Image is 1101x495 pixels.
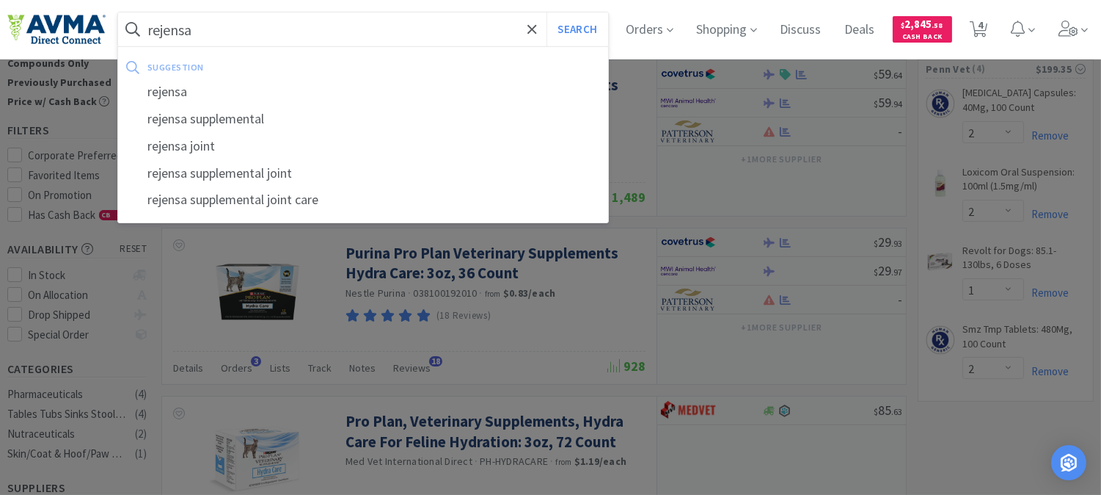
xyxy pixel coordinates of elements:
[932,21,943,30] span: . 58
[118,187,608,214] div: rejensa supplemental joint care
[839,24,881,37] a: Deals
[964,25,994,38] a: 4
[118,106,608,133] div: rejensa supplemental
[118,79,608,106] div: rejensa
[7,14,106,45] img: e4e33dab9f054f5782a47901c742baa9_102.png
[901,33,943,43] span: Cash Back
[546,12,607,46] button: Search
[118,12,608,46] input: Search by item, sku, manufacturer, ingredient, size...
[775,24,827,37] a: Discuss
[901,21,905,30] span: $
[893,10,952,49] a: $2,845.58Cash Back
[118,133,608,160] div: rejensa joint
[147,56,401,79] div: suggestion
[901,17,943,31] span: 2,845
[1051,445,1086,480] div: Open Intercom Messenger
[118,160,608,187] div: rejensa supplemental joint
